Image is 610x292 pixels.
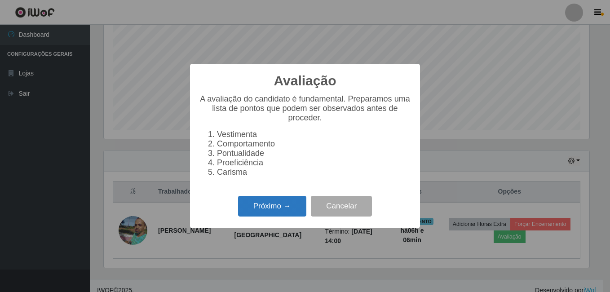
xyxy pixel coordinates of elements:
li: Vestimenta [217,130,411,139]
button: Cancelar [311,196,372,217]
li: Comportamento [217,139,411,149]
li: Proeficiência [217,158,411,168]
li: Pontualidade [217,149,411,158]
h2: Avaliação [274,73,336,89]
li: Carisma [217,168,411,177]
button: Próximo → [238,196,306,217]
p: A avaliação do candidato é fundamental. Preparamos uma lista de pontos que podem ser observados a... [199,94,411,123]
